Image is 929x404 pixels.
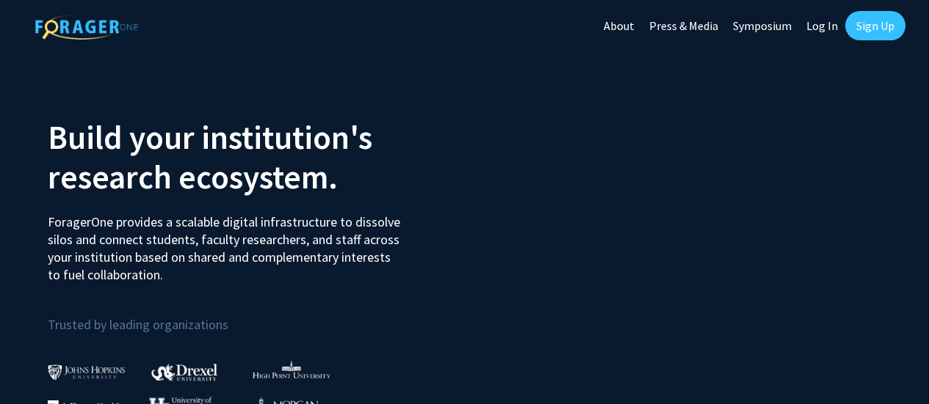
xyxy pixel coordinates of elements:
h2: Build your institution's research ecosystem. [48,117,454,197]
img: ForagerOne Logo [35,14,138,40]
img: High Point University [253,361,330,378]
img: Johns Hopkins University [48,364,126,380]
a: Sign Up [845,11,905,40]
p: Trusted by leading organizations [48,295,454,336]
p: ForagerOne provides a scalable digital infrastructure to dissolve silos and connect students, fac... [48,202,405,284]
img: Drexel University [151,364,217,381]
